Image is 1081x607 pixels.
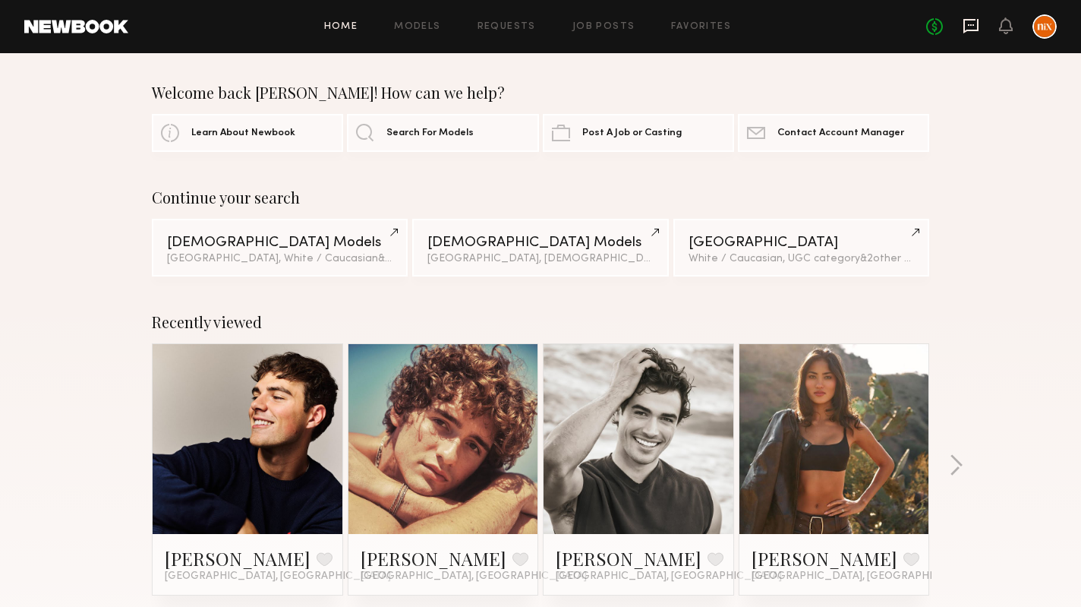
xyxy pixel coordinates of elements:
div: Recently viewed [152,313,929,331]
span: [GEOGRAPHIC_DATA], [GEOGRAPHIC_DATA] [361,571,587,583]
a: Models [394,22,440,32]
span: [GEOGRAPHIC_DATA], [GEOGRAPHIC_DATA] [556,571,782,583]
div: [DEMOGRAPHIC_DATA] Models [427,236,653,250]
a: Home [324,22,358,32]
span: & 1 other filter [378,254,443,264]
a: Favorites [671,22,731,32]
a: Requests [477,22,536,32]
a: [PERSON_NAME] [752,546,897,571]
a: [PERSON_NAME] [556,546,701,571]
a: Job Posts [572,22,635,32]
div: White / Caucasian, UGC category [689,254,914,264]
div: [GEOGRAPHIC_DATA], [DEMOGRAPHIC_DATA] [427,254,653,264]
a: [GEOGRAPHIC_DATA]White / Caucasian, UGC category&2other filters [673,219,929,277]
a: [DEMOGRAPHIC_DATA] Models[GEOGRAPHIC_DATA], [DEMOGRAPHIC_DATA] [412,219,668,277]
span: Search For Models [386,128,474,138]
span: Contact Account Manager [777,128,904,138]
a: Contact Account Manager [738,114,929,152]
div: [GEOGRAPHIC_DATA], White / Caucasian [167,254,392,264]
span: Post A Job or Casting [582,128,682,138]
div: [GEOGRAPHIC_DATA] [689,236,914,250]
span: & 2 other filter s [860,254,933,264]
span: Learn About Newbook [191,128,295,138]
span: [GEOGRAPHIC_DATA], [GEOGRAPHIC_DATA] [752,571,978,583]
a: [DEMOGRAPHIC_DATA] Models[GEOGRAPHIC_DATA], White / Caucasian&1other filter [152,219,408,277]
div: [DEMOGRAPHIC_DATA] Models [167,236,392,250]
a: Post A Job or Casting [543,114,734,152]
div: Continue your search [152,188,929,207]
div: Welcome back [PERSON_NAME]! How can we help? [152,84,929,102]
a: Learn About Newbook [152,114,343,152]
a: [PERSON_NAME] [165,546,310,571]
span: [GEOGRAPHIC_DATA], [GEOGRAPHIC_DATA] [165,571,391,583]
a: Search For Models [347,114,538,152]
a: [PERSON_NAME] [361,546,506,571]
